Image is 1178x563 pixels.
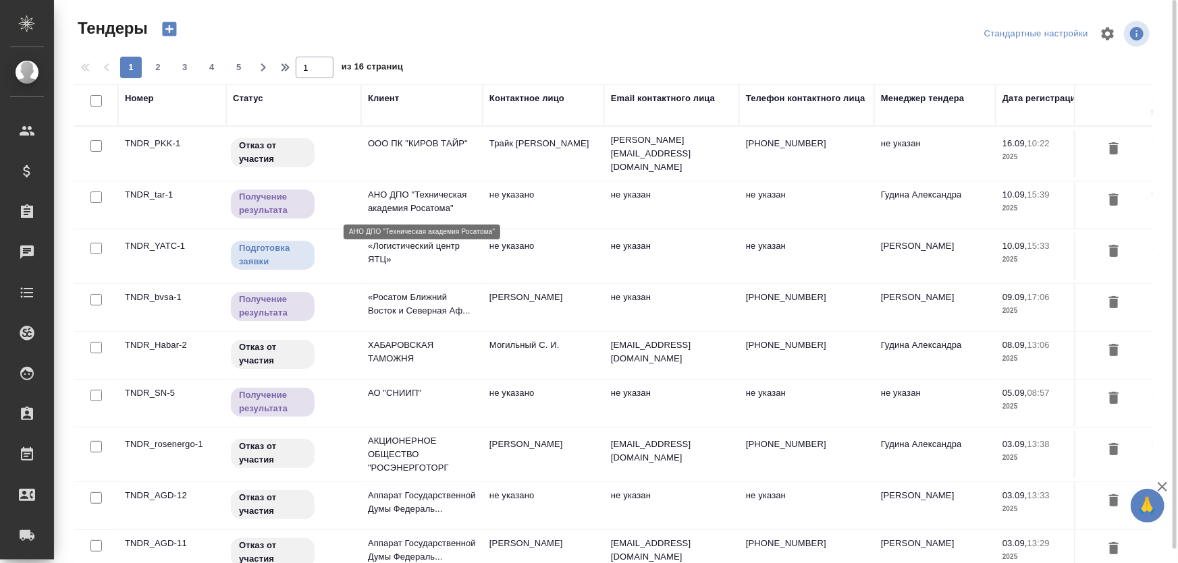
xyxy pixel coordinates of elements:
p: АО "СНИИП" [368,386,476,400]
button: Удалить [1102,489,1125,514]
td: не указано [483,482,604,529]
td: не указан [604,181,739,229]
span: 3 [174,61,196,74]
button: 🙏 [1131,489,1164,523]
td: не указан [604,233,739,280]
p: АКЦИОНЕРНОЕ ОБЩЕСТВО "РОСЭНЕРГОТОРГ [368,434,476,475]
td: [PERSON_NAME] [874,482,996,529]
td: [PHONE_NUMBER] [739,284,874,331]
span: Настроить таблицу [1092,18,1124,50]
td: не указан [739,233,874,280]
div: Контактное лицо [489,92,564,105]
td: не указан [604,284,739,331]
td: [EMAIL_ADDRESS][DOMAIN_NAME] [604,332,739,379]
td: TNDR_Habar-2 [118,332,226,379]
td: [PERSON_NAME] [874,233,996,280]
button: Удалить [1102,537,1125,562]
td: TNDR_SN-5 [118,380,226,427]
button: Удалить [1102,386,1125,411]
p: 2025 [1002,202,1110,215]
p: 10.09, [1002,189,1027,200]
td: TNDR_bvsa-1 [118,284,226,331]
td: TNDR_AGD-12 [118,482,226,529]
span: Тендеры [74,18,148,39]
p: 13:33 [1027,490,1050,500]
div: Телефон контактного лица [746,92,865,105]
button: Удалить [1102,239,1125,264]
p: 03.09, [1002,490,1027,500]
p: 2025 [1002,400,1110,413]
td: [PERSON_NAME] [874,284,996,331]
button: 3 [174,57,196,78]
td: TNDR_PKK-1 [118,130,226,177]
td: не указан [874,130,996,177]
button: 4 [201,57,223,78]
div: Дата регистрации [1002,92,1081,105]
p: 2025 [1002,304,1110,318]
p: 2025 [1002,502,1110,516]
button: Удалить [1102,291,1125,316]
span: 4 [201,61,223,74]
p: 05.09, [1002,388,1027,398]
p: 03.09, [1002,439,1027,449]
td: не указан [739,181,874,229]
div: Статус [233,92,263,105]
p: 15:39 [1027,189,1050,200]
div: Номер [125,92,154,105]
p: ООО ПК "КИРОВ ТАЙР" [368,137,476,150]
td: [PHONE_NUMBER] [739,332,874,379]
p: ХАБАРОВСКАЯ ТАМОЖНЯ [368,338,476,365]
p: Отказ от участия [239,340,306,367]
td: Могильный С. И. [483,332,604,379]
p: 08:57 [1027,388,1050,398]
p: Подготовка заявки [239,241,306,268]
p: 2025 [1002,451,1110,465]
button: 2 [147,57,169,78]
p: АНО ДПО "Техническая академия Росатома" [368,188,476,215]
td: Трайк [PERSON_NAME] [483,130,604,177]
td: [PERSON_NAME] [483,284,604,331]
button: 5 [228,57,250,78]
button: Удалить [1102,338,1125,363]
p: 2025 [1002,352,1110,365]
td: Гудина Александра [874,332,996,379]
p: Получение результата [239,388,306,415]
p: 03.09, [1002,538,1027,548]
span: Посмотреть информацию [1124,21,1152,47]
div: split button [981,24,1092,45]
td: не указан [874,380,996,427]
td: не указано [483,380,604,427]
p: 08.09, [1002,340,1027,350]
button: Удалить [1102,137,1125,162]
span: 5 [228,61,250,74]
p: Аппарат Государственной Думы Федераль... [368,489,476,516]
td: Гудина Александра [874,181,996,229]
p: 2025 [1002,253,1110,266]
p: 13:38 [1027,439,1050,449]
td: не указан [739,380,874,427]
button: Удалить [1102,438,1125,463]
p: Отказ от участия [239,440,306,467]
p: 16.09, [1002,138,1027,148]
div: Email контактного лица [611,92,715,105]
td: [PHONE_NUMBER] [739,130,874,177]
p: 13:06 [1027,340,1050,350]
p: «Росатом Ближний Восток и Северная Аф... [368,291,476,318]
p: 13:29 [1027,538,1050,548]
td: не указано [483,233,604,280]
td: [PERSON_NAME][EMAIL_ADDRESS][DOMAIN_NAME] [604,127,739,181]
p: 10.09, [1002,241,1027,251]
div: Клиент [368,92,399,105]
p: Получение результата [239,293,306,320]
p: Отказ от участия [239,491,306,518]
p: Отказ от участия [239,139,306,166]
p: 2025 [1002,150,1110,164]
td: TNDR_YATC-1 [118,233,226,280]
td: [EMAIL_ADDRESS][DOMAIN_NAME] [604,431,739,478]
td: не указано [483,181,604,229]
p: Получение результата [239,190,306,217]
button: Удалить [1102,188,1125,213]
td: не указан [739,482,874,529]
p: 15:33 [1027,241,1050,251]
td: не указан [604,380,739,427]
